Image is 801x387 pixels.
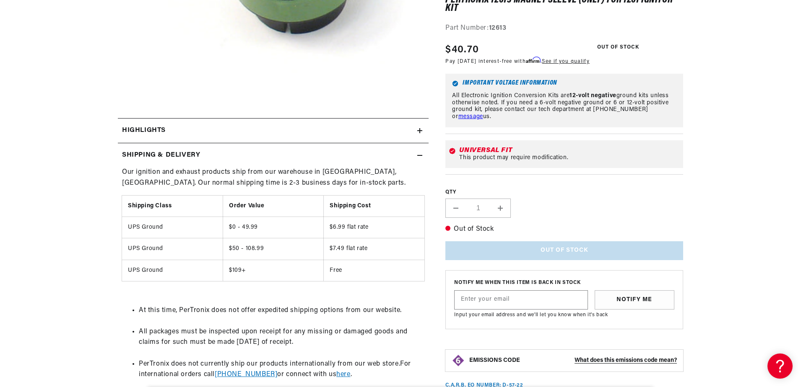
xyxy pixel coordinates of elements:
[336,371,350,378] a: here
[122,150,200,161] h2: Shipping & Delivery
[223,238,323,260] td: $50 - 108.99
[445,189,683,196] label: QTY
[469,357,677,364] button: EMISSIONS CODEWhat does this emissions code mean?
[118,143,429,168] summary: Shipping & Delivery
[324,238,424,260] td: $7.49 flat rate
[575,357,677,364] strong: What does this emissions code mean?
[118,119,429,143] summary: Highlights
[122,169,406,186] span: Our ignition and exhaust products ship from our warehouse in [GEOGRAPHIC_DATA], [GEOGRAPHIC_DATA]...
[122,238,223,260] td: UPS Ground
[454,279,674,287] span: Notify me when this item is back in stock
[122,260,223,281] td: UPS Ground
[324,260,424,281] td: Free
[469,357,520,364] strong: EMISSIONS CODE
[458,114,483,120] a: message
[593,42,644,53] span: Out of Stock
[122,217,223,238] td: UPS Ground
[570,93,616,99] strong: 12-volt negative
[139,361,400,367] span: PerTronix does not currently ship our products internationally from our web store.
[526,57,541,63] span: Affirm
[452,354,465,367] img: Emissions code
[445,23,683,34] div: Part Number:
[215,371,277,378] a: [PHONE_NUMBER]
[445,57,589,65] p: Pay [DATE] interest-free with .
[445,224,683,235] p: Out of Stock
[595,290,674,310] button: Notify Me
[229,203,265,209] strong: Order Value
[223,260,323,281] td: $109+
[139,328,408,346] span: All packages must be inspected upon receipt for any missing or damaged goods and claims for such ...
[445,42,479,57] span: $40.70
[139,307,402,314] span: At this time, PerTronix does not offer expedited shipping options from our website.
[452,93,676,121] p: All Electronic Ignition Conversion Kits are ground kits unless otherwise noted. If you need a 6-v...
[128,203,172,209] strong: Shipping Class
[459,155,680,161] div: This product may require modification.
[324,217,424,238] td: $6.99 flat rate
[452,80,676,87] h6: Important Voltage Information
[330,203,371,209] strong: Shipping Cost
[489,25,507,32] strong: 12613
[542,59,589,64] a: See if you qualify - Learn more about Affirm Financing (opens in modal)
[223,217,323,238] td: $0 - 49.99
[122,125,166,136] h2: Highlights
[454,312,608,317] span: Input your email address and we'll let you know when it's back
[459,147,680,154] div: Universal Fit
[455,291,588,309] input: Enter your email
